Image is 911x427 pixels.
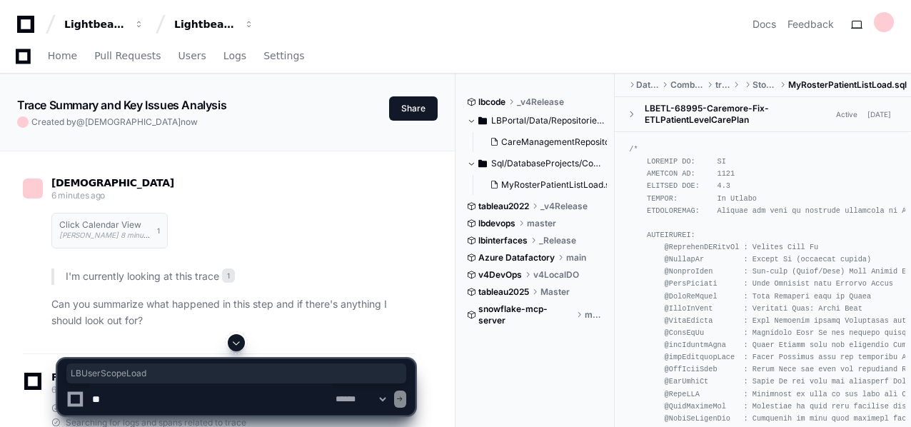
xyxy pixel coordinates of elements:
span: tableau2025 [478,286,529,298]
span: Created by [31,116,198,128]
div: Lightbeam Health Solutions [174,17,236,31]
span: Pull Requests [94,51,161,60]
span: Users [178,51,206,60]
span: LBUserScopeLoad [71,368,402,379]
span: 1 [222,268,235,283]
span: CareManagementRepository.cs [501,136,629,148]
span: Active [832,108,862,121]
button: Lightbeam Health [59,11,150,37]
svg: Directory [478,155,487,172]
span: main [566,252,586,263]
button: Share [389,96,438,121]
span: Settings [263,51,304,60]
button: CareManagementRepository.cs [484,132,607,152]
a: Settings [263,40,304,73]
div: Lightbeam Health [64,17,126,31]
span: [PERSON_NAME] 8 minutes ago [59,231,168,239]
button: Sql/DatabaseProjects/CombinedDatabaseNew/transactional/dbo/Stored Procedures [467,152,604,175]
span: now [181,116,198,127]
div: LBETL-68995-Caremore-Fix-ETLPatientLevelCarePlan [645,103,832,126]
span: _v4Release [517,96,564,108]
span: snowflake-mcp-server [478,303,573,326]
span: LBPortal/Data/Repositories/Patient [491,115,604,126]
span: MyRosterPatientListLoad.sql [788,79,907,91]
span: main [585,309,605,321]
button: Feedback [787,17,834,31]
span: v4DevOps [478,269,522,281]
span: master [527,218,556,229]
span: Master [540,286,570,298]
span: [DEMOGRAPHIC_DATA] [85,116,181,127]
span: 6 minutes ago [51,190,105,201]
span: Home [48,51,77,60]
span: lbinterfaces [478,235,528,246]
a: Home [48,40,77,73]
app-text-character-animate: Trace Summary and Key Issues Analysis [17,98,226,112]
span: Sql/DatabaseProjects/CombinedDatabaseNew/transactional/dbo/Stored Procedures [491,158,604,169]
span: v4LocalDO [533,269,579,281]
span: @ [76,116,85,127]
a: Docs [753,17,776,31]
span: transactional [715,79,730,91]
span: lbcode [478,96,505,108]
span: _Release [539,235,576,246]
span: Stored Procedures [753,79,777,91]
span: [DEMOGRAPHIC_DATA] [51,177,174,189]
div: [DATE] [867,109,891,120]
button: Click Calendar View[PERSON_NAME] 8 minutes ago1 [51,213,168,248]
button: LBPortal/Data/Repositories/Patient [467,109,604,132]
span: tableau2022 [478,201,529,212]
svg: Directory [478,112,487,129]
a: Pull Requests [94,40,161,73]
span: MyRosterPatientListLoad.sql [501,179,617,191]
span: DatabaseProjects [636,79,659,91]
p: I'm currently looking at this trace [66,268,415,285]
a: Logs [223,40,246,73]
span: 1 [157,225,160,236]
span: lbdevops [478,218,515,229]
span: Logs [223,51,246,60]
span: CombinedDatabaseNew [670,79,704,91]
button: MyRosterPatientListLoad.sql [484,175,607,195]
span: _v4Release [540,201,588,212]
a: Users [178,40,206,73]
p: Can you summarize what happened in this step and if there's anything I should look out for? [51,296,415,329]
button: Lightbeam Health Solutions [168,11,260,37]
span: Azure Datafactory [478,252,555,263]
h1: Click Calendar View [59,221,150,229]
